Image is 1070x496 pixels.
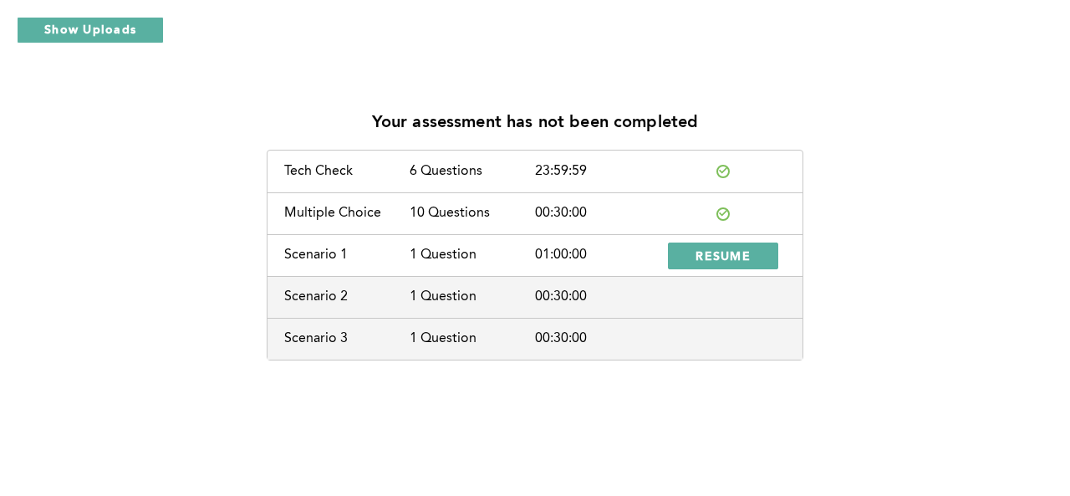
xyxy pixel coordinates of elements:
[535,331,660,346] div: 00:30:00
[284,331,410,346] div: Scenario 3
[535,289,660,304] div: 00:30:00
[284,206,410,221] div: Multiple Choice
[668,243,778,269] button: RESUME
[284,164,410,179] div: Tech Check
[410,331,535,346] div: 1 Question
[535,248,660,263] div: 01:00:00
[410,289,535,304] div: 1 Question
[695,248,751,263] span: RESUME
[284,289,410,304] div: Scenario 2
[410,206,535,221] div: 10 Questions
[284,248,410,263] div: Scenario 1
[535,206,660,221] div: 00:30:00
[535,164,660,179] div: 23:59:59
[410,164,535,179] div: 6 Questions
[17,17,164,43] button: Show Uploads
[372,114,699,133] p: Your assessment has not been completed
[410,248,535,263] div: 1 Question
